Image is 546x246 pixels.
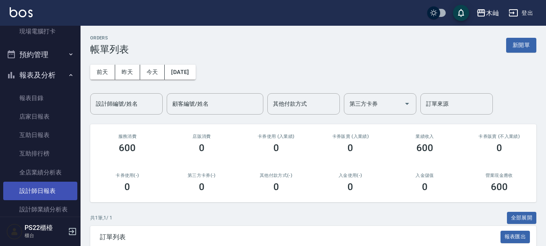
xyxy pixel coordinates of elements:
[323,173,378,178] h2: 入金使用(-)
[3,65,77,86] button: 報表及分析
[90,65,115,80] button: 前天
[3,144,77,163] a: 互助排行榜
[496,142,502,154] h3: 0
[500,231,530,243] button: 報表匯出
[100,233,500,241] span: 訂單列表
[25,224,66,232] h5: PS22櫃檯
[3,182,77,200] a: 設計師日報表
[491,181,508,193] h3: 600
[248,134,304,139] h2: 卡券使用 (入業績)
[401,97,414,110] button: Open
[119,142,136,154] h3: 600
[100,173,155,178] h2: 卡券使用(-)
[507,212,537,224] button: 全部展開
[500,233,530,240] a: 報表匯出
[3,163,77,182] a: 全店業績分析表
[472,134,527,139] h2: 卡券販賣 (不入業績)
[3,22,77,41] a: 現場電腦打卡
[347,181,353,193] h3: 0
[3,44,77,65] button: 預約管理
[416,142,433,154] h3: 600
[6,223,23,240] img: Person
[506,41,536,49] a: 新開單
[3,107,77,126] a: 店家日報表
[397,134,453,139] h2: 業績收入
[472,173,527,178] h2: 營業現金應收
[199,181,205,193] h3: 0
[505,6,536,20] button: 登出
[25,232,66,239] p: 櫃台
[248,173,304,178] h2: 其他付款方式(-)
[174,134,230,139] h2: 店販消費
[347,142,353,154] h3: 0
[165,65,195,80] button: [DATE]
[90,44,129,55] h3: 帳單列表
[273,142,279,154] h3: 0
[3,89,77,107] a: 報表目錄
[100,134,155,139] h3: 服務消費
[506,38,536,53] button: 新開單
[486,8,499,18] div: 木屾
[199,142,205,154] h3: 0
[90,35,129,41] h2: ORDERS
[140,65,165,80] button: 今天
[273,181,279,193] h3: 0
[115,65,140,80] button: 昨天
[422,181,428,193] h3: 0
[3,126,77,144] a: 互助日報表
[10,7,33,17] img: Logo
[174,173,230,178] h2: 第三方卡券(-)
[124,181,130,193] h3: 0
[323,134,378,139] h2: 卡券販賣 (入業績)
[453,5,469,21] button: save
[90,214,112,221] p: 共 1 筆, 1 / 1
[3,200,77,219] a: 設計師業績分析表
[473,5,502,21] button: 木屾
[397,173,453,178] h2: 入金儲值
